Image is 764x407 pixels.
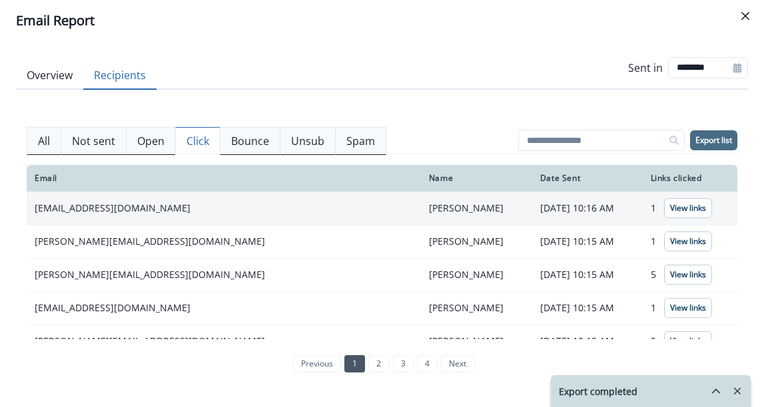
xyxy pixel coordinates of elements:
[27,325,421,358] td: [PERSON_NAME][EMAIL_ADDRESS][DOMAIN_NAME]
[670,337,706,346] p: View links
[540,202,635,215] p: [DATE] 10:16 AM
[38,133,50,149] p: All
[559,384,637,398] p: Export completed
[291,133,324,149] p: Unsub
[651,173,729,184] div: Links clicked
[651,298,729,318] div: 1
[421,225,532,258] td: [PERSON_NAME]
[137,133,165,149] p: Open
[670,237,706,246] p: View links
[289,355,474,372] ul: Pagination
[393,355,414,372] a: Page 3
[670,303,706,313] p: View links
[441,355,474,372] a: Next page
[35,173,413,184] div: Email
[651,198,729,218] div: 1
[664,231,712,251] button: View links
[27,258,421,291] td: [PERSON_NAME][EMAIL_ADDRESS][DOMAIN_NAME]
[187,133,209,149] p: Click
[651,265,729,285] div: 5
[421,291,532,325] td: [PERSON_NAME]
[540,235,635,248] p: [DATE] 10:15 AM
[16,11,748,31] div: Email Report
[651,331,729,351] div: 5
[421,325,532,358] td: [PERSON_NAME]
[664,198,712,218] button: View links
[27,291,421,325] td: [EMAIL_ADDRESS][DOMAIN_NAME]
[690,130,737,150] button: Export list
[735,5,756,27] button: Close
[540,268,635,281] p: [DATE] 10:15 AM
[727,381,748,401] button: Remove-exports
[231,133,269,149] p: Bounce
[664,331,712,351] button: View links
[27,225,421,258] td: [PERSON_NAME][EMAIL_ADDRESS][DOMAIN_NAME]
[540,301,635,315] p: [DATE] 10:15 AM
[664,265,712,285] button: View links
[368,355,389,372] a: Page 2
[670,270,706,279] p: View links
[421,192,532,225] td: [PERSON_NAME]
[344,355,365,372] a: Page 1 is your current page
[27,192,421,225] td: [EMAIL_ADDRESS][DOMAIN_NAME]
[83,62,157,90] button: Recipients
[664,298,712,318] button: View links
[695,376,721,406] button: hide-exports
[540,173,635,184] div: Date Sent
[651,231,729,251] div: 1
[421,258,532,291] td: [PERSON_NAME]
[695,136,732,145] p: Export list
[670,203,706,213] p: View links
[417,355,438,372] a: Page 4
[72,133,115,149] p: Not sent
[429,173,524,184] div: Name
[540,335,635,348] p: [DATE] 10:15 AM
[346,133,375,149] p: Spam
[16,62,83,90] button: Overview
[628,60,663,76] p: Sent in
[705,381,727,401] button: hide-exports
